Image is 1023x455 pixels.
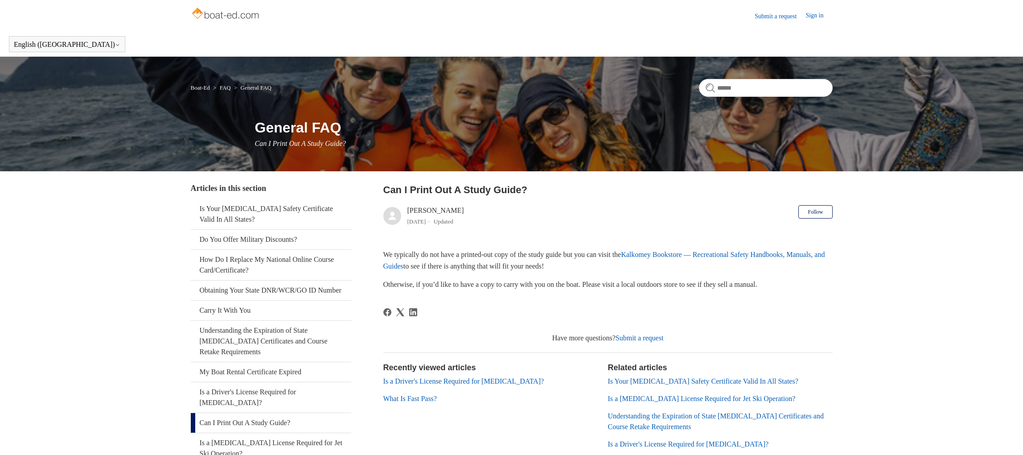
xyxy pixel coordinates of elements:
li: General FAQ [232,84,271,91]
h1: General FAQ [255,117,833,138]
svg: Share this page on X Corp [396,308,404,316]
svg: Share this page on LinkedIn [409,308,417,316]
a: My Boat Rental Certificate Expired [191,362,351,382]
a: Submit a request [616,334,664,342]
img: Boat-Ed Help Center home page [191,5,262,23]
h2: Recently viewed articles [383,362,599,374]
div: [PERSON_NAME] [407,205,464,227]
a: How Do I Replace My National Online Course Card/Certificate? [191,250,351,280]
a: Is a Driver's License Required for [MEDICAL_DATA]? [383,377,544,385]
a: Understanding the Expiration of State [MEDICAL_DATA] Certificates and Course Retake Requirements [191,321,351,362]
a: Boat-Ed [191,84,210,91]
a: Is a Driver's License Required for [MEDICAL_DATA]? [608,440,769,448]
p: Otherwise, if you’d like to have a copy to carry with you on the boat. Please visit a local outdo... [383,279,833,290]
a: Can I Print Out A Study Guide? [191,413,351,433]
time: 03/01/2024, 16:01 [407,218,426,225]
a: Facebook [383,308,391,316]
a: Submit a request [755,12,805,21]
a: Kalkomey Bookstore — Recreational Safety Handbooks, Manuals, and Guides [383,251,825,270]
svg: Share this page on Facebook [383,308,391,316]
li: Updated [434,218,453,225]
a: Is Your [MEDICAL_DATA] Safety Certificate Valid In All States? [608,377,798,385]
a: LinkedIn [409,308,417,316]
div: Have more questions? [383,333,833,343]
p: We typically do not have a printed-out copy of the study guide but you can visit the to see if th... [383,249,833,272]
a: X Corp [396,308,404,316]
a: Carry It With You [191,301,351,320]
a: Is a Driver's License Required for [MEDICAL_DATA]? [191,382,351,413]
h2: Related articles [608,362,833,374]
a: FAQ [220,84,231,91]
a: Do You Offer Military Discounts? [191,230,351,249]
a: Understanding the Expiration of State [MEDICAL_DATA] Certificates and Course Retake Requirements [608,412,824,430]
a: Obtaining Your State DNR/WCR/GO ID Number [191,281,351,300]
button: English ([GEOGRAPHIC_DATA]) [14,41,120,49]
h2: Can I Print Out A Study Guide? [383,182,833,197]
a: Is a [MEDICAL_DATA] License Required for Jet Ski Operation? [608,395,796,402]
div: Live chat [993,425,1016,448]
button: Follow Article [798,205,832,219]
li: Boat-Ed [191,84,212,91]
a: Sign in [805,11,832,21]
a: What Is Fast Pass? [383,395,437,402]
a: Is Your [MEDICAL_DATA] Safety Certificate Valid In All States? [191,199,351,229]
li: FAQ [211,84,232,91]
input: Search [699,79,833,97]
span: Articles in this section [191,184,266,193]
span: Can I Print Out A Study Guide? [255,140,346,147]
a: General FAQ [241,84,271,91]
